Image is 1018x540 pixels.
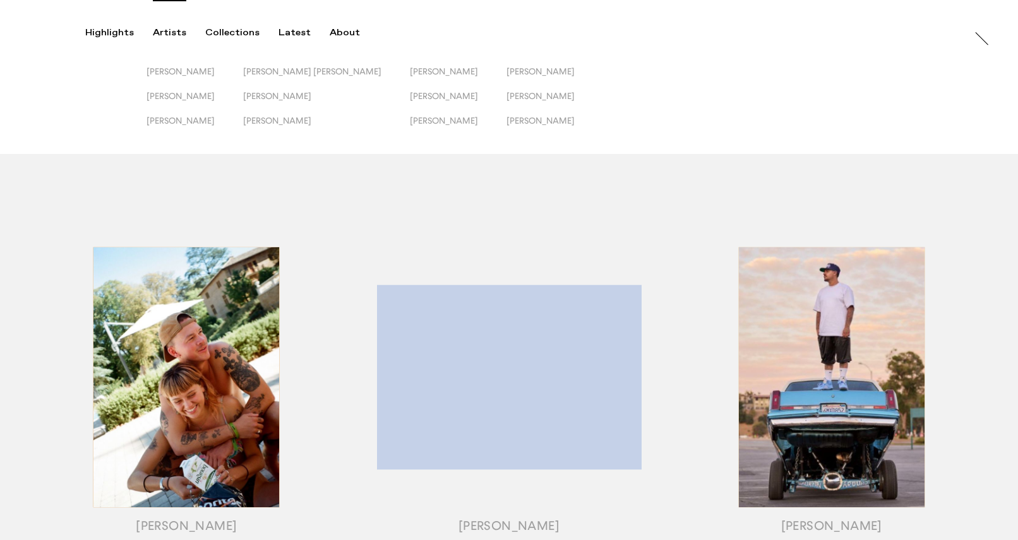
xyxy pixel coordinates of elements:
[153,27,205,38] button: Artists
[506,66,603,91] button: [PERSON_NAME]
[243,91,410,115] button: [PERSON_NAME]
[147,115,215,126] span: [PERSON_NAME]
[147,91,243,115] button: [PERSON_NAME]
[205,27,260,38] div: Collections
[506,91,603,115] button: [PERSON_NAME]
[147,66,243,91] button: [PERSON_NAME]
[205,27,278,38] button: Collections
[506,115,603,140] button: [PERSON_NAME]
[243,115,410,140] button: [PERSON_NAME]
[506,66,575,76] span: [PERSON_NAME]
[330,27,379,38] button: About
[147,66,215,76] span: [PERSON_NAME]
[278,27,311,38] div: Latest
[278,27,330,38] button: Latest
[153,27,186,38] div: Artists
[147,91,215,101] span: [PERSON_NAME]
[85,27,153,38] button: Highlights
[410,115,506,140] button: [PERSON_NAME]
[243,91,311,101] span: [PERSON_NAME]
[410,91,506,115] button: [PERSON_NAME]
[147,115,243,140] button: [PERSON_NAME]
[243,115,311,126] span: [PERSON_NAME]
[506,115,575,126] span: [PERSON_NAME]
[243,66,381,76] span: [PERSON_NAME] [PERSON_NAME]
[410,66,478,76] span: [PERSON_NAME]
[410,91,478,101] span: [PERSON_NAME]
[243,66,410,91] button: [PERSON_NAME] [PERSON_NAME]
[85,27,134,38] div: Highlights
[506,91,575,101] span: [PERSON_NAME]
[410,66,506,91] button: [PERSON_NAME]
[410,115,478,126] span: [PERSON_NAME]
[330,27,360,38] div: About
